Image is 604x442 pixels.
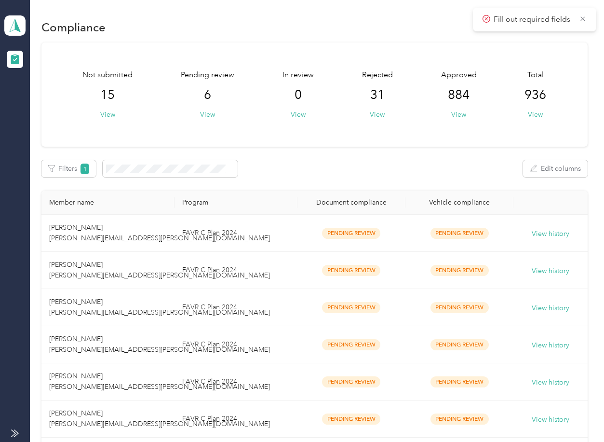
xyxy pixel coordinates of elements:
[49,261,270,279] span: [PERSON_NAME] [PERSON_NAME][EMAIL_ADDRESS][PERSON_NAME][DOMAIN_NAME]
[451,110,466,120] button: View
[322,228,380,239] span: Pending Review
[174,326,297,363] td: FAVR C Plan 2024
[295,87,302,103] span: 0
[49,372,270,391] span: [PERSON_NAME] [PERSON_NAME][EMAIL_ADDRESS][PERSON_NAME][DOMAIN_NAME]
[524,87,546,103] span: 936
[81,164,89,174] span: 1
[82,69,133,81] span: Not submitted
[174,252,297,289] td: FAVR C Plan 2024
[362,69,393,81] span: Rejected
[322,265,380,276] span: Pending Review
[430,228,489,239] span: Pending Review
[527,69,544,81] span: Total
[413,198,506,207] div: Vehicle compliance
[181,69,234,81] span: Pending review
[41,160,96,177] button: Filters1
[550,388,604,442] iframe: Everlance-gr Chat Button Frame
[322,339,380,350] span: Pending Review
[291,110,306,120] button: View
[532,377,569,388] button: View history
[41,191,174,215] th: Member name
[494,14,573,26] p: Fill out required fields
[305,198,398,207] div: Document compliance
[370,87,385,103] span: 31
[430,265,489,276] span: Pending Review
[174,401,297,438] td: FAVR C Plan 2024
[49,298,270,317] span: [PERSON_NAME] [PERSON_NAME][EMAIL_ADDRESS][PERSON_NAME][DOMAIN_NAME]
[174,215,297,252] td: FAVR C Plan 2024
[430,376,489,387] span: Pending Review
[100,87,115,103] span: 15
[430,414,489,425] span: Pending Review
[430,302,489,313] span: Pending Review
[528,110,543,120] button: View
[174,363,297,401] td: FAVR C Plan 2024
[532,340,569,351] button: View history
[204,87,211,103] span: 6
[430,339,489,350] span: Pending Review
[523,160,588,177] button: Edit columns
[49,409,270,428] span: [PERSON_NAME] [PERSON_NAME][EMAIL_ADDRESS][PERSON_NAME][DOMAIN_NAME]
[322,376,380,387] span: Pending Review
[200,110,215,120] button: View
[448,87,470,103] span: 884
[532,229,569,239] button: View history
[49,335,270,354] span: [PERSON_NAME] [PERSON_NAME][EMAIL_ADDRESS][PERSON_NAME][DOMAIN_NAME]
[322,302,380,313] span: Pending Review
[532,414,569,425] button: View history
[100,110,115,120] button: View
[174,289,297,326] td: FAVR C Plan 2024
[441,69,477,81] span: Approved
[370,110,385,120] button: View
[174,191,297,215] th: Program
[532,303,569,314] button: View history
[41,22,106,32] h1: Compliance
[532,266,569,276] button: View history
[282,69,314,81] span: In review
[49,223,270,242] span: [PERSON_NAME] [PERSON_NAME][EMAIL_ADDRESS][PERSON_NAME][DOMAIN_NAME]
[322,414,380,425] span: Pending Review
